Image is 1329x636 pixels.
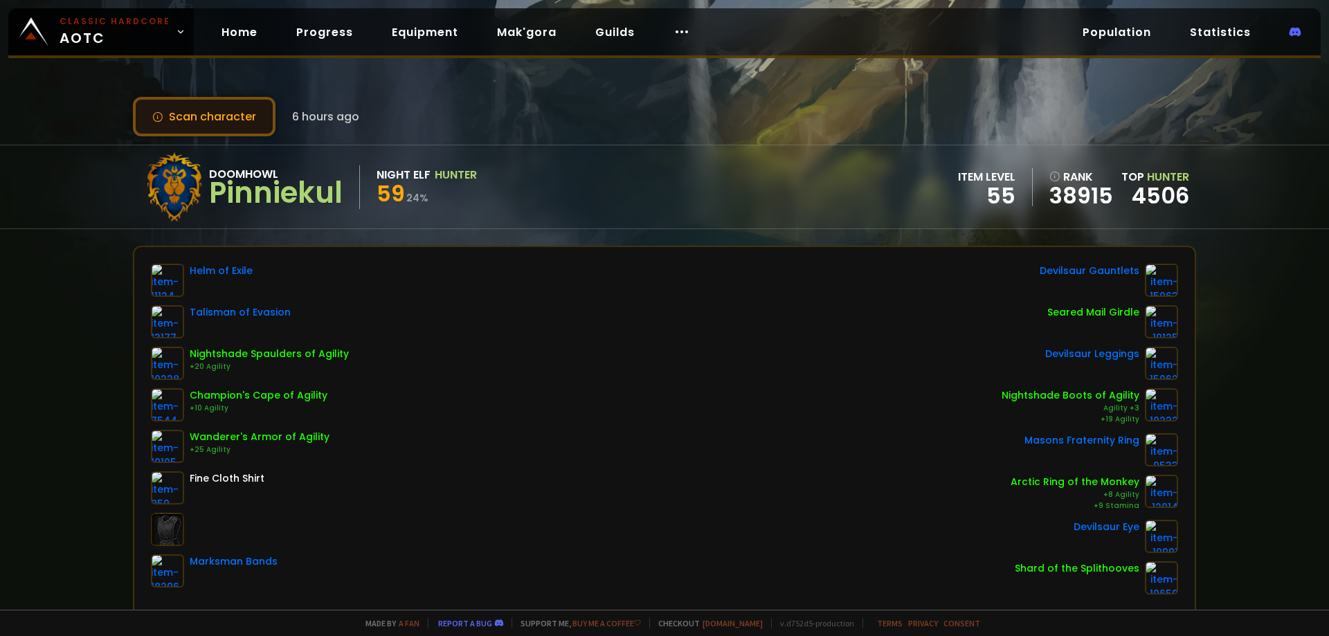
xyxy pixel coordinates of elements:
div: +9 Stamina [1011,500,1139,511]
button: Scan character [133,97,275,136]
div: Shard of the Splithooves [1015,561,1139,576]
div: +20 Agility [190,361,349,372]
div: Nightshade Spaulders of Agility [190,347,349,361]
div: Doomhowl [209,165,343,183]
a: [DOMAIN_NAME] [703,618,763,628]
img: item-13177 [151,305,184,338]
img: item-19991 [1145,520,1178,553]
span: Support me, [512,618,641,628]
a: Terms [877,618,903,628]
div: Seared Mail Girdle [1047,305,1139,320]
small: 24 % [406,191,428,205]
div: Top [1121,168,1189,185]
div: Champion's Cape of Agility [190,388,327,403]
div: Pinniekul [209,183,343,203]
span: 59 [377,178,405,209]
div: +25 Agility [190,444,329,455]
div: Wanderer's Armor of Agility [190,430,329,444]
div: Agility +3 [1002,403,1139,414]
a: Statistics [1179,18,1262,46]
a: Mak'gora [486,18,568,46]
div: +8 Agility [1011,489,1139,500]
a: Progress [285,18,364,46]
img: item-10222 [1145,388,1178,421]
img: item-7544 [151,388,184,421]
span: 6 hours ago [292,108,359,125]
img: item-15062 [1145,347,1178,380]
a: Equipment [381,18,469,46]
div: Masons Fraternity Ring [1024,433,1139,448]
span: Hunter [1147,169,1189,185]
span: AOTC [60,15,170,48]
img: item-859 [151,471,184,505]
div: Devilsaur Gauntlets [1040,264,1139,278]
a: Report a bug [438,618,492,628]
img: item-11124 [151,264,184,297]
span: Made by [357,618,419,628]
small: Classic Hardcore [60,15,170,28]
img: item-15063 [1145,264,1178,297]
img: item-10228 [151,347,184,380]
img: item-9533 [1145,433,1178,466]
div: Night Elf [377,166,431,183]
a: Guilds [584,18,646,46]
img: item-19125 [1145,305,1178,338]
a: Privacy [908,618,938,628]
img: item-12014 [1145,475,1178,508]
a: Home [210,18,269,46]
div: Devilsaur Eye [1074,520,1139,534]
div: rank [1049,168,1113,185]
div: Talisman of Evasion [190,305,291,320]
a: 4506 [1132,180,1189,211]
img: item-18296 [151,554,184,588]
a: a fan [399,618,419,628]
a: Buy me a coffee [572,618,641,628]
a: Consent [943,618,980,628]
div: 55 [958,185,1015,206]
div: Hunter [435,166,477,183]
div: Fine Cloth Shirt [190,471,264,486]
div: Helm of Exile [190,264,253,278]
img: item-10105 [151,430,184,463]
div: +10 Agility [190,403,327,414]
div: +19 Agility [1002,414,1139,425]
div: item level [958,168,1015,185]
a: 38915 [1049,185,1113,206]
div: Marksman Bands [190,554,278,569]
div: Devilsaur Leggings [1045,347,1139,361]
a: Classic HardcoreAOTC [8,8,194,55]
img: item-10659 [1145,561,1178,594]
a: Population [1072,18,1162,46]
span: Checkout [649,618,763,628]
div: Arctic Ring of the Monkey [1011,475,1139,489]
div: Nightshade Boots of Agility [1002,388,1139,403]
span: v. d752d5 - production [771,618,854,628]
